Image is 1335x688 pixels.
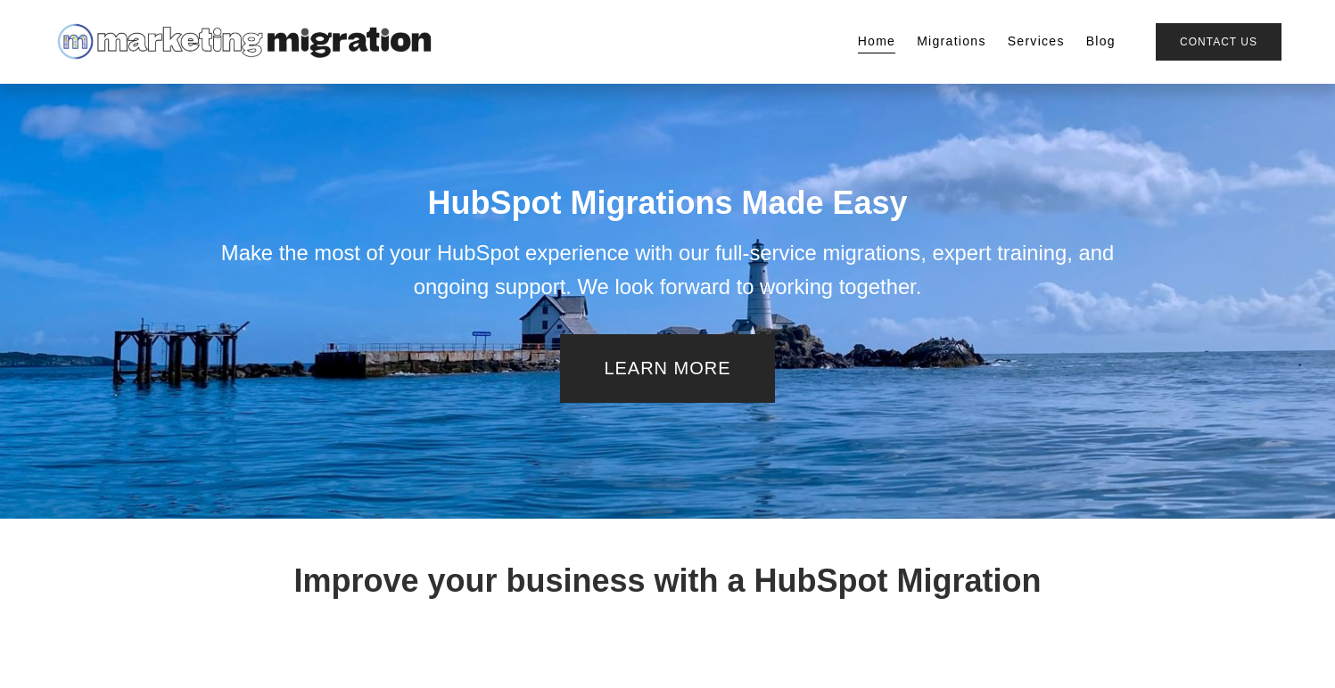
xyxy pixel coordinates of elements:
a: LEARN MORE [560,334,775,403]
img: Marketing Migration [54,20,433,63]
h1: HubSpot Migrations Made Easy [213,184,1123,221]
a: Services [1008,29,1065,54]
h1: Improve your business with a HubSpot Migration [213,562,1123,599]
a: Home [858,29,896,54]
p: Make the most of your HubSpot experience with our full-service migrations, expert training, and o... [213,236,1123,304]
a: Contact Us [1156,23,1281,60]
a: Migrations [917,29,986,54]
a: Blog [1086,29,1116,54]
